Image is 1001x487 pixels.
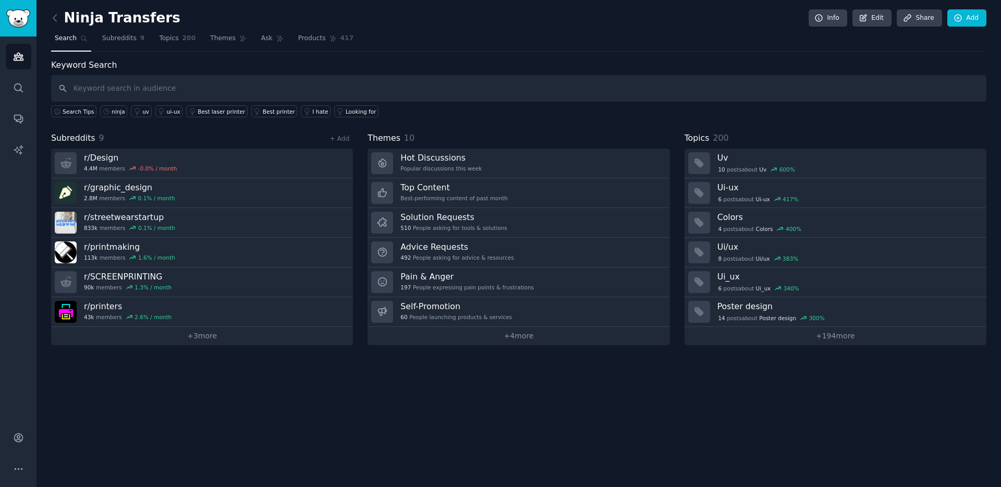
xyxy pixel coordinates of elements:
span: Poster design [759,314,796,322]
a: Topics200 [155,30,199,52]
a: Share [897,9,942,27]
div: People asking for tools & solutions [400,224,507,232]
a: Advice Requests492People asking for advice & resources [368,238,669,267]
h3: Ui/ux [717,241,979,252]
a: Looking for [334,105,379,117]
div: Looking for [346,108,376,115]
span: Themes [368,132,400,145]
div: post s about [717,284,800,293]
span: 9 [99,133,104,143]
a: Add [947,9,986,27]
input: Keyword search in audience [51,75,986,102]
a: r/streetwearstartup833kmembers0.1% / month [51,208,353,238]
a: +3more [51,327,353,345]
span: 9 [140,34,145,43]
div: members [84,313,172,321]
span: 200 [713,133,728,143]
a: Edit [852,9,892,27]
div: 1.6 % / month [138,254,175,261]
h3: r/ graphic_design [84,182,175,193]
h3: r/ SCREENPRINTING [84,271,172,282]
span: 6 [718,196,722,203]
span: 200 [182,34,196,43]
a: Best laser printer [186,105,247,117]
h3: Ui-ux [717,182,979,193]
a: Hot DiscussionsPopular discussions this week [368,149,669,178]
img: GummySearch logo [6,9,30,28]
span: 833k [84,224,97,232]
a: Ask [258,30,287,52]
a: r/graphic_design2.8Mmembers0.1% / month [51,178,353,208]
a: Themes [206,30,250,52]
a: uv [131,105,151,117]
h3: r/ Design [84,152,177,163]
span: Search [55,34,77,43]
span: 60 [400,313,407,321]
div: uv [142,108,149,115]
span: Themes [210,34,236,43]
h3: Poster design [717,301,979,312]
span: 6 [718,285,722,292]
div: I hate [312,108,328,115]
div: ninja [112,108,125,115]
a: ui-ux [155,105,183,117]
a: r/printers43kmembers2.6% / month [51,297,353,327]
h3: r/ printers [84,301,172,312]
h3: Solution Requests [400,212,507,223]
div: post s about [717,194,799,204]
a: Self-Promotion60People launching products & services [368,297,669,327]
div: 2.6 % / month [135,313,172,321]
a: I hate [301,105,331,117]
label: Keyword Search [51,60,117,70]
span: Ui/ux [756,255,770,262]
a: ninja [100,105,127,117]
span: 10 [404,133,414,143]
span: Products [298,34,326,43]
a: Products417 [295,30,357,52]
div: members [84,254,175,261]
span: 90k [84,284,94,291]
div: 340 % [784,285,799,292]
div: 1.3 % / month [135,284,172,291]
span: 4 [718,225,722,233]
span: Subreddits [51,132,95,145]
span: 492 [400,254,411,261]
span: 197 [400,284,411,291]
button: Search Tips [51,105,96,117]
img: graphic_design [55,182,77,204]
span: 510 [400,224,411,232]
a: r/printmaking113kmembers1.6% / month [51,238,353,267]
a: Subreddits9 [99,30,148,52]
span: Uv [759,166,766,173]
span: Topics [685,132,710,145]
h3: Top Content [400,182,508,193]
div: 400 % [786,225,801,233]
img: printmaking [55,241,77,263]
a: Info [809,9,847,27]
h3: Pain & Anger [400,271,534,282]
a: r/SCREENPRINTING90kmembers1.3% / month [51,267,353,297]
div: People expressing pain points & frustrations [400,284,534,291]
span: 2.8M [84,194,97,202]
h3: Ui_ux [717,271,979,282]
a: r/Design4.4Mmembers-0.0% / month [51,149,353,178]
span: 10 [718,166,725,173]
h2: Ninja Transfers [51,10,180,27]
a: Solution Requests510People asking for tools & solutions [368,208,669,238]
h3: Uv [717,152,979,163]
span: Ask [261,34,273,43]
h3: Hot Discussions [400,152,482,163]
div: members [84,224,175,232]
span: Colors [756,225,773,233]
span: Topics [159,34,178,43]
a: + Add [329,135,349,142]
div: members [84,284,172,291]
h3: Advice Requests [400,241,514,252]
div: 300 % [809,314,825,322]
h3: r/ streetwearstartup [84,212,175,223]
a: Poster design14postsaboutPoster design300% [685,297,986,327]
div: 600 % [779,166,795,173]
div: Best-performing content of past month [400,194,508,202]
img: printers [55,301,77,323]
div: post s about [717,313,826,323]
